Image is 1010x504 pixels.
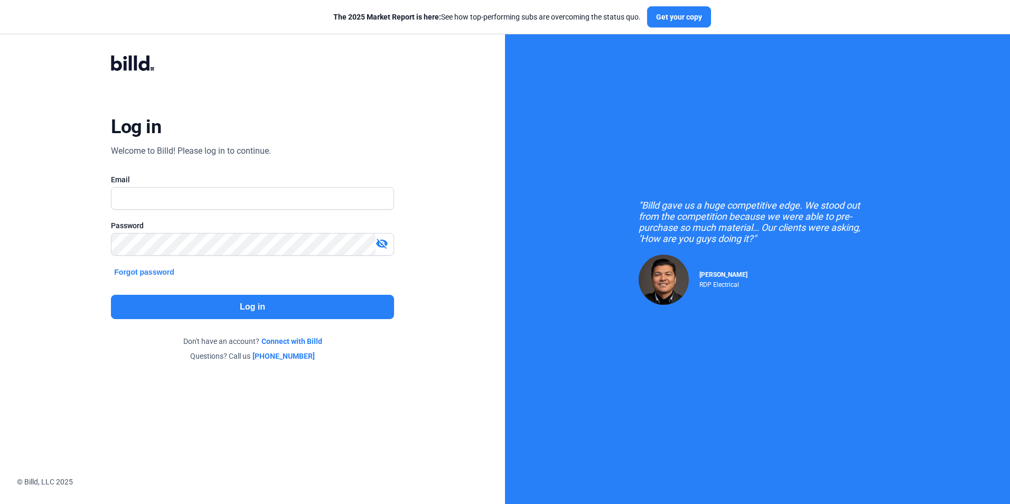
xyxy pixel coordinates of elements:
a: Connect with Billd [261,336,322,347]
button: Get your copy [647,6,711,27]
div: Questions? Call us [111,351,394,361]
div: Don't have an account? [111,336,394,347]
div: "Billd gave us a huge competitive edge. We stood out from the competition because we were able to... [639,200,876,244]
mat-icon: visibility_off [376,237,388,250]
div: Log in [111,115,161,138]
div: RDP Electrical [699,278,747,288]
span: [PERSON_NAME] [699,271,747,278]
div: Email [111,174,394,185]
a: [PHONE_NUMBER] [253,351,315,361]
img: Raul Pacheco [639,255,689,305]
button: Forgot password [111,266,177,278]
span: The 2025 Market Report is here: [333,13,441,21]
button: Log in [111,295,394,319]
div: Password [111,220,394,231]
div: See how top-performing subs are overcoming the status quo. [333,12,641,22]
div: Welcome to Billd! Please log in to continue. [111,145,271,157]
